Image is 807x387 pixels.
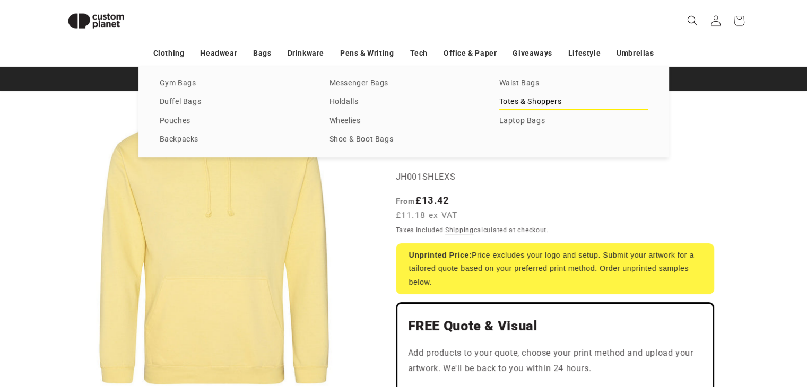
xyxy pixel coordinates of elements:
[568,44,601,63] a: Lifestyle
[329,114,478,128] a: Wheelies
[445,226,474,234] a: Shipping
[409,251,472,259] strong: Unprinted Price:
[396,243,714,294] div: Price excludes your logo and setup. Submit your artwork for a tailored quote based on your prefer...
[329,76,478,91] a: Messenger Bags
[630,272,807,387] iframe: Chat Widget
[253,44,271,63] a: Bags
[513,44,552,63] a: Giveaways
[396,225,714,235] div: Taxes included. calculated at checkout.
[160,76,308,91] a: Gym Bags
[499,76,648,91] a: Waist Bags
[153,44,185,63] a: Clothing
[160,114,308,128] a: Pouches
[617,44,654,63] a: Umbrellas
[59,4,133,38] img: Custom Planet
[329,133,478,147] a: Shoe & Boot Bags
[288,44,324,63] a: Drinkware
[396,195,449,206] strong: £13.42
[329,95,478,109] a: Holdalls
[444,44,497,63] a: Office & Paper
[408,346,702,376] p: Add products to your quote, choose your print method and upload your artwork. We'll be back to yo...
[681,9,704,32] summary: Search
[396,209,458,222] span: £11.18 ex VAT
[410,44,427,63] a: Tech
[408,318,702,335] h2: FREE Quote & Visual
[200,44,237,63] a: Headwear
[499,114,648,128] a: Laptop Bags
[340,44,394,63] a: Pens & Writing
[396,197,415,205] span: From
[396,172,456,182] span: JH001SHLEXS
[499,95,648,109] a: Totes & Shoppers
[160,133,308,147] a: Backpacks
[160,95,308,109] a: Duffel Bags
